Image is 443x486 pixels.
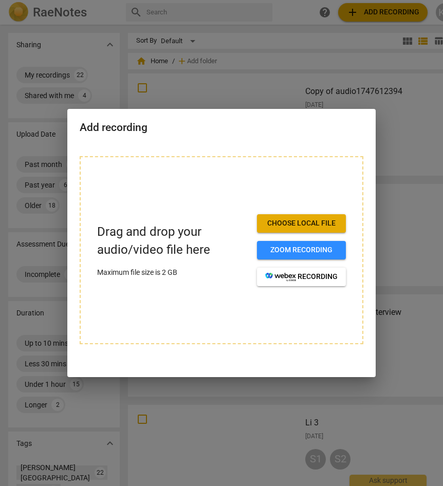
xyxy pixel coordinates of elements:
span: Zoom recording [265,245,338,255]
p: Drag and drop your audio/video file here [97,223,249,259]
button: Choose local file [257,214,346,233]
span: recording [265,272,338,282]
span: Choose local file [265,218,338,229]
button: Zoom recording [257,241,346,259]
h2: Add recording [80,121,363,134]
p: Maximum file size is 2 GB [97,267,249,278]
button: recording [257,268,346,286]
